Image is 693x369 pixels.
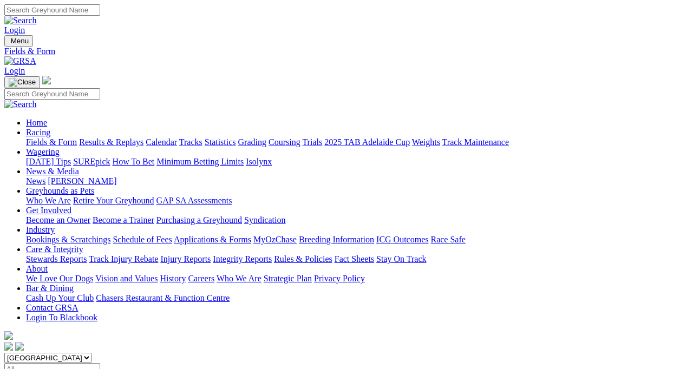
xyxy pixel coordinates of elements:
[113,235,172,244] a: Schedule of Fees
[26,196,71,205] a: Who We Are
[4,25,25,35] a: Login
[26,274,93,283] a: We Love Our Dogs
[26,176,45,186] a: News
[95,274,158,283] a: Vision and Values
[26,167,79,176] a: News & Media
[4,342,13,351] img: facebook.svg
[26,196,689,206] div: Greyhounds as Pets
[188,274,214,283] a: Careers
[205,137,236,147] a: Statistics
[146,137,177,147] a: Calendar
[4,100,37,109] img: Search
[96,293,230,302] a: Chasers Restaurant & Function Centre
[26,157,71,166] a: [DATE] Tips
[15,342,24,351] img: twitter.svg
[213,254,272,263] a: Integrity Reports
[26,303,78,312] a: Contact GRSA
[26,128,50,137] a: Racing
[26,215,689,225] div: Get Involved
[26,235,689,245] div: Industry
[179,137,202,147] a: Tracks
[26,254,689,264] div: Care & Integrity
[156,157,244,166] a: Minimum Betting Limits
[26,137,689,147] div: Racing
[217,274,261,283] a: Who We Are
[4,35,33,47] button: Toggle navigation
[324,137,410,147] a: 2025 TAB Adelaide Cup
[299,235,374,244] a: Breeding Information
[113,157,155,166] a: How To Bet
[26,254,87,263] a: Stewards Reports
[79,137,143,147] a: Results & Replays
[274,254,332,263] a: Rules & Policies
[26,245,83,254] a: Care & Integrity
[264,274,312,283] a: Strategic Plan
[26,293,94,302] a: Cash Up Your Club
[26,313,97,322] a: Login To Blackbook
[156,196,232,205] a: GAP SA Assessments
[9,78,36,87] img: Close
[4,66,25,75] a: Login
[156,215,242,225] a: Purchasing a Greyhound
[11,37,29,45] span: Menu
[174,235,251,244] a: Applications & Forms
[376,235,428,244] a: ICG Outcomes
[238,137,266,147] a: Grading
[253,235,297,244] a: MyOzChase
[26,293,689,303] div: Bar & Dining
[73,157,110,166] a: SUREpick
[246,157,272,166] a: Isolynx
[26,235,110,244] a: Bookings & Scratchings
[442,137,509,147] a: Track Maintenance
[26,176,689,186] div: News & Media
[26,137,77,147] a: Fields & Form
[26,215,90,225] a: Become an Owner
[4,47,689,56] a: Fields & Form
[26,147,60,156] a: Wagering
[160,274,186,283] a: History
[376,254,426,263] a: Stay On Track
[4,76,40,88] button: Toggle navigation
[42,76,51,84] img: logo-grsa-white.png
[335,254,374,263] a: Fact Sheets
[160,254,211,263] a: Injury Reports
[314,274,365,283] a: Privacy Policy
[26,206,71,215] a: Get Involved
[26,264,48,273] a: About
[93,215,154,225] a: Become a Trainer
[302,137,322,147] a: Trials
[26,118,47,127] a: Home
[4,4,100,16] input: Search
[26,225,55,234] a: Industry
[73,196,154,205] a: Retire Your Greyhound
[4,331,13,340] img: logo-grsa-white.png
[412,137,440,147] a: Weights
[430,235,465,244] a: Race Safe
[89,254,158,263] a: Track Injury Rebate
[4,56,36,66] img: GRSA
[26,274,689,284] div: About
[244,215,285,225] a: Syndication
[48,176,116,186] a: [PERSON_NAME]
[26,284,74,293] a: Bar & Dining
[4,16,37,25] img: Search
[269,137,300,147] a: Coursing
[26,157,689,167] div: Wagering
[26,186,94,195] a: Greyhounds as Pets
[4,88,100,100] input: Search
